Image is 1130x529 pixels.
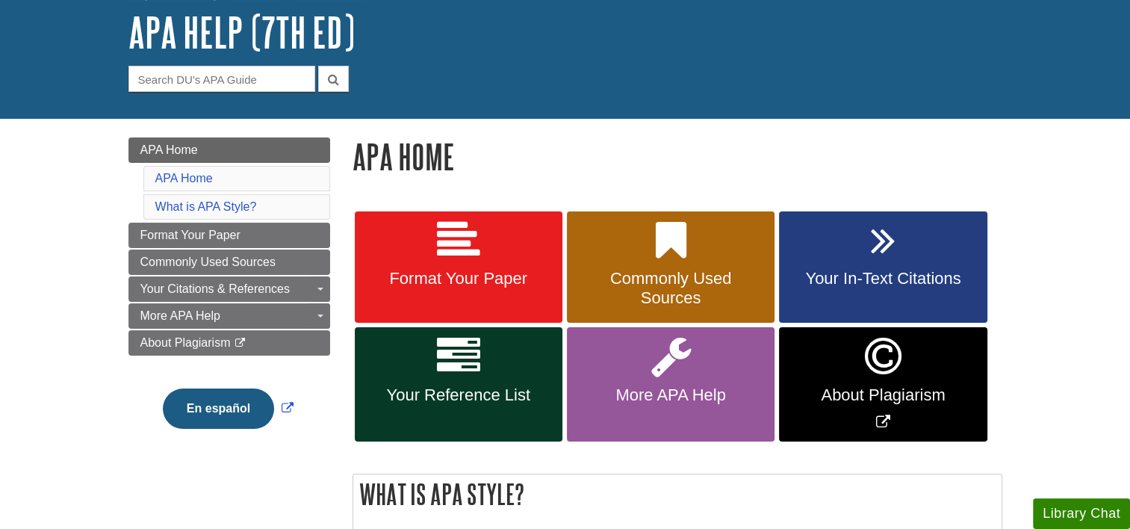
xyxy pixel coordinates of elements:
[790,386,975,405] span: About Plagiarism
[353,474,1002,514] h2: What is APA Style?
[366,269,551,288] span: Format Your Paper
[140,256,276,268] span: Commonly Used Sources
[128,303,330,329] a: More APA Help
[355,327,562,442] a: Your Reference List
[128,250,330,275] a: Commonly Used Sources
[140,143,198,156] span: APA Home
[790,269,975,288] span: Your In-Text Citations
[128,137,330,163] a: APA Home
[128,137,330,454] div: Guide Page Menu
[578,269,763,308] span: Commonly Used Sources
[163,389,274,429] button: En español
[140,282,290,295] span: Your Citations & References
[155,172,213,185] a: APA Home
[567,327,774,442] a: More APA Help
[128,223,330,248] a: Format Your Paper
[234,338,246,348] i: This link opens in a new window
[353,137,1002,176] h1: APA Home
[128,66,315,92] input: Search DU's APA Guide
[578,386,763,405] span: More APA Help
[779,211,987,324] a: Your In-Text Citations
[567,211,774,324] a: Commonly Used Sources
[366,386,551,405] span: Your Reference List
[355,211,562,324] a: Format Your Paper
[128,330,330,356] a: About Plagiarism
[140,229,240,241] span: Format Your Paper
[128,9,355,55] a: APA Help (7th Ed)
[140,309,220,322] span: More APA Help
[128,276,330,302] a: Your Citations & References
[140,336,231,349] span: About Plagiarism
[1033,498,1130,529] button: Library Chat
[155,200,257,213] a: What is APA Style?
[159,402,297,415] a: Link opens in new window
[779,327,987,442] a: Link opens in new window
